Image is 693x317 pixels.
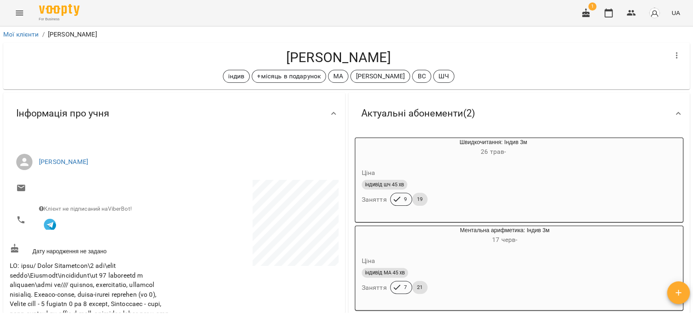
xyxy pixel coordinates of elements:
[412,284,427,291] span: 21
[361,107,475,120] span: Актуальні абонементи ( 2 )
[355,138,593,216] button: Швидкочитання: Індив 3м26 трав- Цінаіндивід шч 45 хвЗаняття919
[394,138,593,157] div: Швидкочитання: Індив 3м
[362,282,387,293] h6: Заняття
[257,71,321,81] p: +місяць в подарунок
[8,242,174,257] div: Дату народження не задано
[438,71,449,81] p: ШЧ
[362,269,408,276] span: індивід МА 45 хв
[355,138,394,157] div: Швидкочитання: Індив 3м
[671,9,680,17] span: UA
[433,70,454,83] div: ШЧ
[42,30,45,39] li: /
[16,107,109,120] span: Інформація про учня
[362,255,376,267] h6: Ціна
[649,7,660,19] img: avatar_s.png
[355,226,615,304] button: Ментальна арифметика: Індив 3м17 черв- Цінаіндивід МА 45 хвЗаняття721
[350,70,410,83] div: [PERSON_NAME]
[39,158,88,166] a: [PERSON_NAME]
[223,70,250,83] div: індив
[492,236,517,244] span: 17 черв -
[48,30,97,39] p: [PERSON_NAME]
[412,196,427,203] span: 19
[412,70,431,83] div: ВС
[252,70,326,83] div: +місяць в подарунок
[44,219,56,231] img: Telegram
[333,71,343,81] p: МА
[328,70,348,83] div: МА
[348,93,690,134] div: Актуальні абонементи(2)
[362,181,407,188] span: індивід шч 45 хв
[356,71,405,81] p: [PERSON_NAME]
[481,148,506,155] span: 26 трав -
[3,30,39,38] a: Мої клієнти
[417,71,425,81] p: ВС
[39,4,80,16] img: Voopty Logo
[362,167,376,179] h6: Ціна
[39,213,61,235] button: Клієнт підписаний на VooptyBot
[10,49,667,66] h4: [PERSON_NAME]
[399,196,412,203] span: 9
[39,205,132,212] span: Клієнт не підписаний на ViberBot!
[10,3,29,23] button: Menu
[3,93,345,134] div: Інформація про учня
[394,226,615,246] div: Ментальна арифметика: Індив 3м
[399,284,412,291] span: 7
[588,2,596,11] span: 1
[355,226,394,246] div: Ментальна арифметика: Індив 3м
[3,30,690,39] nav: breadcrumb
[39,17,80,22] span: For Business
[362,194,387,205] h6: Заняття
[228,71,245,81] p: індив
[668,5,683,20] button: UA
